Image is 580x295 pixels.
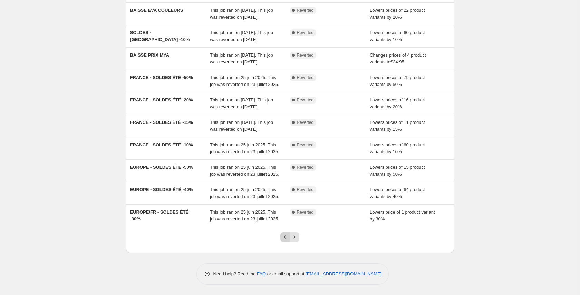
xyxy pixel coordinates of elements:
span: This job ran on 25 juin 2025. This job was reverted on 23 juillet 2025. [210,187,279,199]
span: This job ran on [DATE]. This job was reverted on [DATE]. [210,52,273,65]
span: FRANCE - SOLDES ÉTÉ -50% [130,75,193,80]
span: Lowers prices of 16 product variants by 20% [370,97,425,109]
span: This job ran on [DATE]. This job was reverted on [DATE]. [210,8,273,20]
span: SOLDES - [GEOGRAPHIC_DATA] -10% [130,30,190,42]
span: Lowers prices of 22 product variants by 20% [370,8,425,20]
span: EUROPE/FR - SOLDES ÉTÉ -30% [130,209,189,222]
span: Reverted [297,30,314,36]
span: This job ran on [DATE]. This job was reverted on [DATE]. [210,120,273,132]
span: Need help? Read the [213,271,257,276]
span: This job ran on 25 juin 2025. This job was reverted on 23 juillet 2025. [210,209,279,222]
span: Reverted [297,187,314,193]
span: Lowers prices of 11 product variants by 15% [370,120,425,132]
span: Lowers price of 1 product variant by 30% [370,209,435,222]
span: This job ran on [DATE]. This job was reverted on [DATE]. [210,97,273,109]
span: FRANCE - SOLDES ÉTÉ -10% [130,142,193,147]
span: This job ran on [DATE]. This job was reverted on [DATE]. [210,30,273,42]
span: or email support at [266,271,306,276]
span: Reverted [297,52,314,58]
span: Reverted [297,8,314,13]
span: Lowers prices of 64 product variants by 40% [370,187,425,199]
span: Reverted [297,75,314,80]
button: Previous [280,232,290,242]
a: FAQ [257,271,266,276]
span: Lowers prices of 60 product variants by 10% [370,142,425,154]
a: [EMAIL_ADDRESS][DOMAIN_NAME] [306,271,381,276]
span: BAISSE EVA COULEURS [130,8,183,13]
span: Lowers prices of 15 product variants by 50% [370,165,425,177]
span: FRANCE - SOLDES ÉTÉ -20% [130,97,193,102]
span: This job ran on 25 juin 2025. This job was reverted on 23 juillet 2025. [210,142,279,154]
span: Reverted [297,165,314,170]
nav: Pagination [280,232,299,242]
span: This job ran on 25 juin 2025. This job was reverted on 23 juillet 2025. [210,165,279,177]
span: Reverted [297,120,314,125]
span: €34.95 [390,59,404,65]
span: FRANCE - SOLDES ÉTÉ -15% [130,120,193,125]
span: Lowers prices of 79 product variants by 50% [370,75,425,87]
span: EUROPE - SOLDES ÉTÉ -50% [130,165,193,170]
span: This job ran on 25 juin 2025. This job was reverted on 23 juillet 2025. [210,75,279,87]
span: Changes prices of 4 product variants to [370,52,426,65]
span: Reverted [297,142,314,148]
button: Next [290,232,299,242]
span: BAISSE PRIX MYA [130,52,170,58]
span: Reverted [297,209,314,215]
span: Lowers prices of 60 product variants by 10% [370,30,425,42]
span: Reverted [297,97,314,103]
span: EUROPE - SOLDES ÉTÉ -40% [130,187,193,192]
